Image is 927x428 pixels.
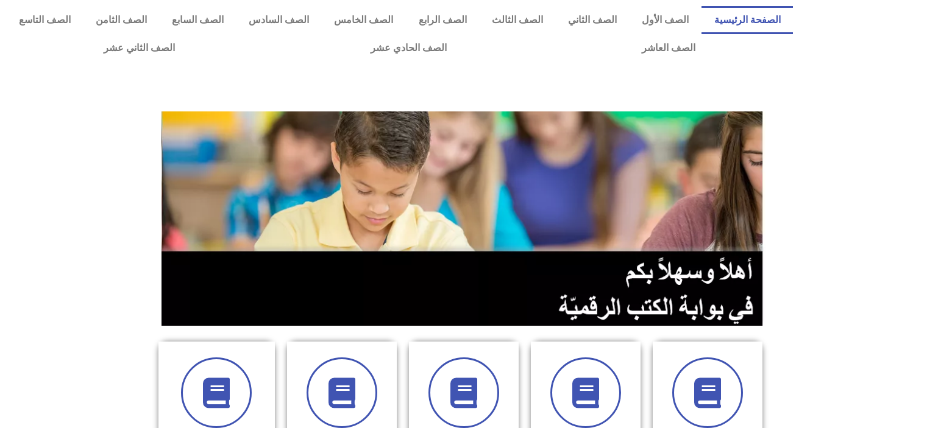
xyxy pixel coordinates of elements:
[272,34,544,62] a: الصف الحادي عشر
[544,34,793,62] a: الصف العاشر
[6,6,83,34] a: الصف التاسع
[322,6,406,34] a: الصف الخامس
[6,34,272,62] a: الصف الثاني عشر
[630,6,701,34] a: الصف الأول
[236,6,322,34] a: الصف السادس
[159,6,236,34] a: الصف السابع
[406,6,479,34] a: الصف الرابع
[83,6,159,34] a: الصف الثامن
[555,6,629,34] a: الصف الثاني
[701,6,793,34] a: الصفحة الرئيسية
[479,6,555,34] a: الصف الثالث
